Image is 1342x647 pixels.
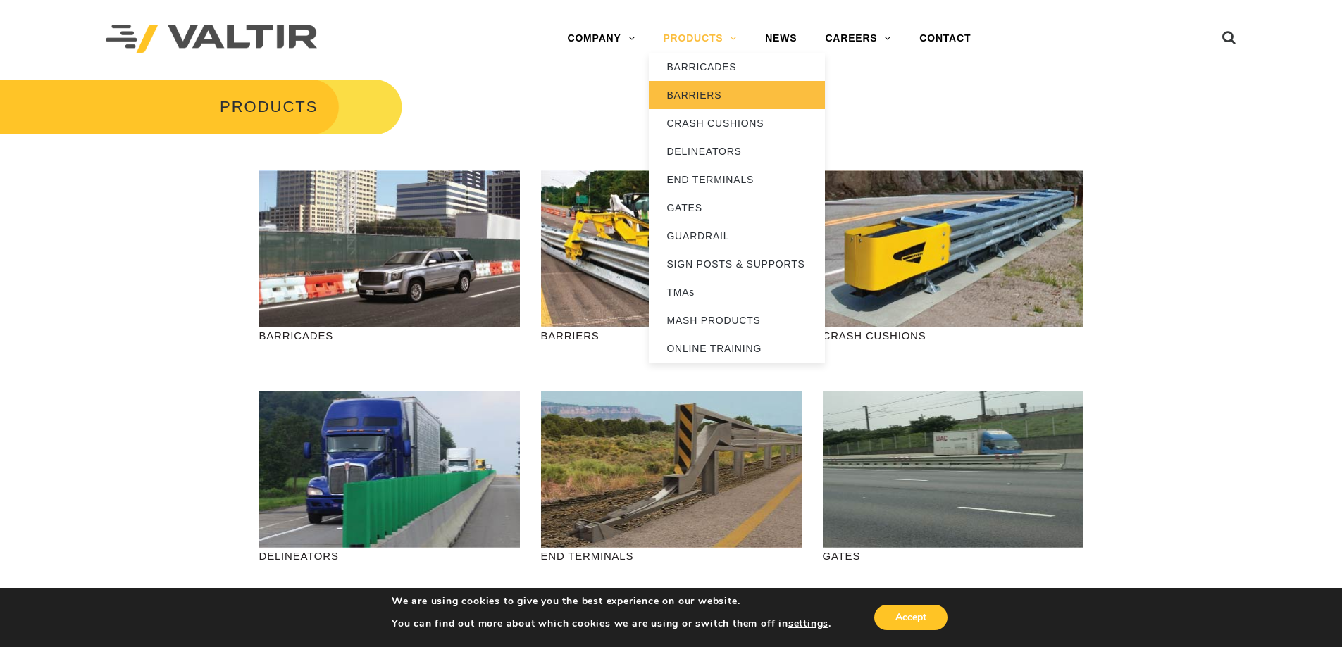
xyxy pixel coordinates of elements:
a: GUARDRAIL [649,222,825,250]
a: NEWS [751,25,811,53]
a: CAREERS [811,25,905,53]
p: BARRIERS [541,327,802,344]
a: ONLINE TRAINING [649,334,825,363]
p: CRASH CUSHIONS [823,327,1083,344]
p: DELINEATORS [259,548,520,564]
a: TMAs [649,278,825,306]
a: MASH PRODUCTS [649,306,825,334]
button: Accept [874,605,948,630]
p: BARRICADES [259,327,520,344]
img: Valtir [106,25,317,54]
p: You can find out more about which cookies we are using or switch them off in . [392,617,831,630]
a: GATES [649,194,825,222]
p: We are using cookies to give you the best experience on our website. [392,595,831,608]
a: CONTACT [905,25,985,53]
a: BARRIERS [649,81,825,109]
a: PRODUCTS [649,25,751,53]
p: GATES [823,548,1083,564]
p: END TERMINALS [541,548,802,564]
a: CRASH CUSHIONS [649,109,825,137]
a: SIGN POSTS & SUPPORTS [649,250,825,278]
a: END TERMINALS [649,165,825,194]
a: BARRICADES [649,53,825,81]
button: settings [788,617,828,630]
a: DELINEATORS [649,137,825,165]
a: COMPANY [553,25,649,53]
